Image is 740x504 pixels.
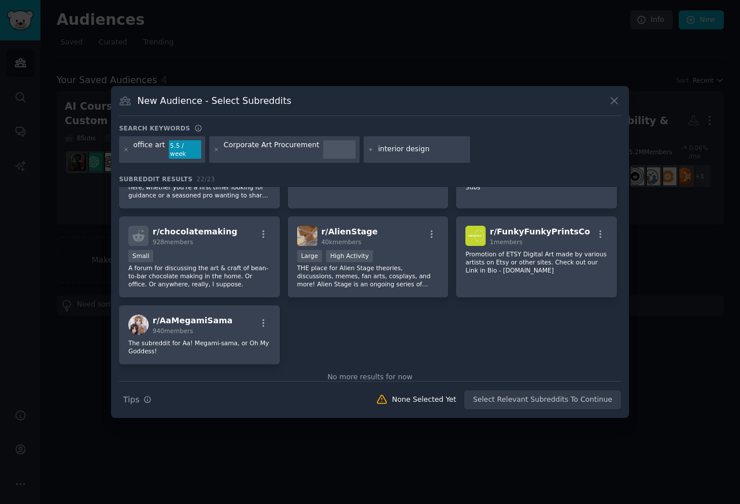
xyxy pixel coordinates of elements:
[465,250,608,274] p: Promotion of ETSY Digital Art made by various artists on Etsy or other sites. Check out our Link ...
[224,140,320,159] div: Corporate Art Procurement
[321,227,378,236] span: r/ AlienStage
[297,264,439,288] p: THE place for Alien Stage theories, discussions, memes, fan arts, cosplays, and more! Alien Stage...
[119,175,193,183] span: Subreddit Results
[197,176,215,182] span: 22 / 23
[128,250,153,262] div: Small
[321,238,361,245] span: 40k members
[128,315,149,335] img: AaMegamiSama
[123,394,139,406] span: Tips
[169,140,201,159] div: 5.5 / week
[134,140,165,159] div: office art
[128,339,271,355] p: The subreddit for Aa! Megami-sama, or Oh My Goddess!
[378,144,466,155] input: New Keyword
[119,390,156,410] button: Tips
[153,227,237,236] span: r/ chocolatemaking
[297,226,317,246] img: AlienStage
[128,264,271,288] p: A forum for discussing the art & craft of bean-to-bar chocolate making in the home. Or office. Or...
[326,250,373,262] div: High Activity
[465,226,486,246] img: FunkyFunkyPrintsCo
[119,372,621,383] div: No more results for now
[119,124,190,132] h3: Search keywords
[138,95,291,107] h3: New Audience - Select Subreddits
[153,316,232,325] span: r/ AaMegamiSama
[297,250,323,262] div: Large
[490,227,590,236] span: r/ FunkyFunkyPrintsCo
[153,238,193,245] span: 928 members
[392,395,456,405] div: None Selected Yet
[153,327,193,334] span: 940 members
[490,238,523,245] span: 1 members
[128,175,271,199] p: We welcome all kinds of posts about pixel art here, whether you're a first timer looking for guid...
